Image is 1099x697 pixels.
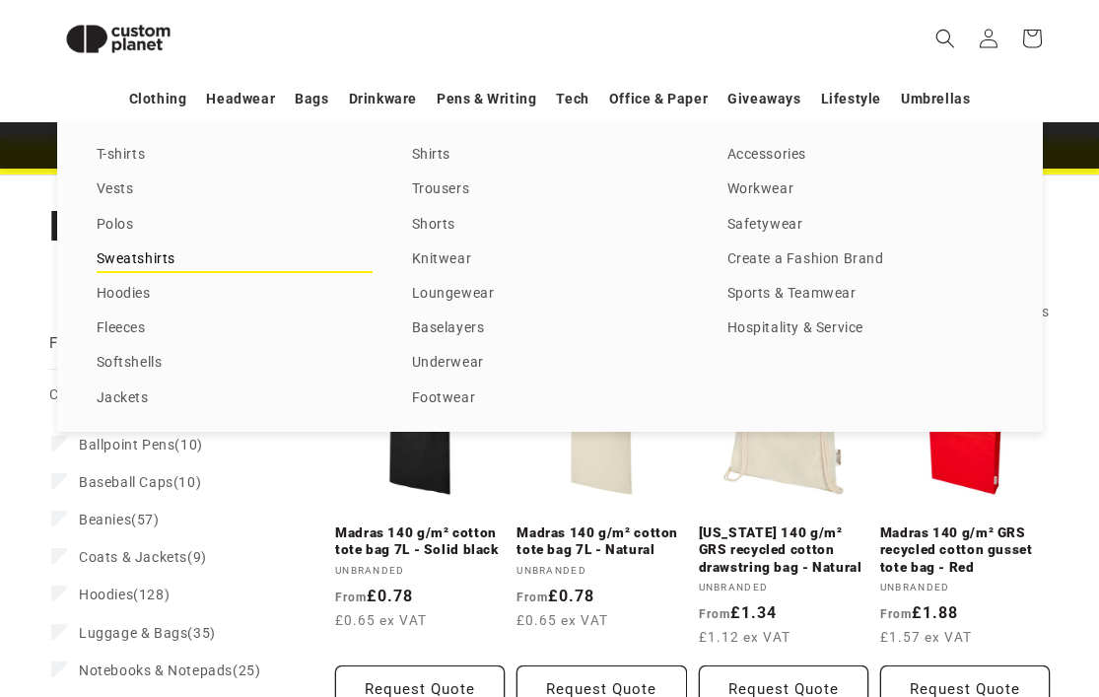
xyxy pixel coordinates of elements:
[727,281,1003,308] a: Sports & Teamwear
[412,385,688,412] a: Footwear
[79,662,260,679] span: (25)
[129,82,187,116] a: Clothing
[335,524,505,559] a: Madras 140 g/m² cotton tote bag 7L - Solid black
[727,176,1003,203] a: Workwear
[761,484,1099,697] iframe: Chat Widget
[412,212,688,239] a: Shorts
[49,8,187,70] img: Custom Planet
[79,511,160,528] span: (57)
[609,82,708,116] a: Office & Paper
[97,176,373,203] a: Vests
[412,315,688,342] a: Baselayers
[412,281,688,308] a: Loungewear
[97,315,373,342] a: Fleeces
[97,281,373,308] a: Hoodies
[516,524,686,559] a: Madras 140 g/m² cotton tote bag 7L - Natural
[821,82,881,116] a: Lifestyle
[79,587,133,602] span: Hoodies
[412,350,688,377] a: Underwear
[97,212,373,239] a: Polos
[79,662,233,678] span: Notebooks & Notepads
[295,82,328,116] a: Bags
[924,17,967,60] summary: Search
[79,549,187,565] span: Coats & Jackets
[727,82,800,116] a: Giveaways
[699,524,868,577] a: [US_STATE] 140 g/m² GRS recycled cotton drawstring bag - Natural
[412,246,688,273] a: Knitwear
[79,548,207,566] span: (9)
[97,350,373,377] a: Softshells
[727,142,1003,169] a: Accessories
[206,82,275,116] a: Headwear
[727,315,1003,342] a: Hospitality & Service
[556,82,588,116] a: Tech
[79,512,131,527] span: Beanies
[79,586,170,603] span: (128)
[79,625,187,641] span: Luggage & Bags
[727,212,1003,239] a: Safetywear
[412,142,688,169] a: Shirts
[79,624,216,642] span: (35)
[97,246,373,273] a: Sweatshirts
[901,82,970,116] a: Umbrellas
[79,474,173,490] span: Baseball Caps
[97,142,373,169] a: T-shirts
[97,385,373,412] a: Jackets
[412,176,688,203] a: Trousers
[79,437,174,453] span: Ballpoint Pens
[79,436,203,453] span: (10)
[349,82,417,116] a: Drinkware
[727,246,1003,273] a: Create a Fashion Brand
[437,82,536,116] a: Pens & Writing
[79,473,201,491] span: (10)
